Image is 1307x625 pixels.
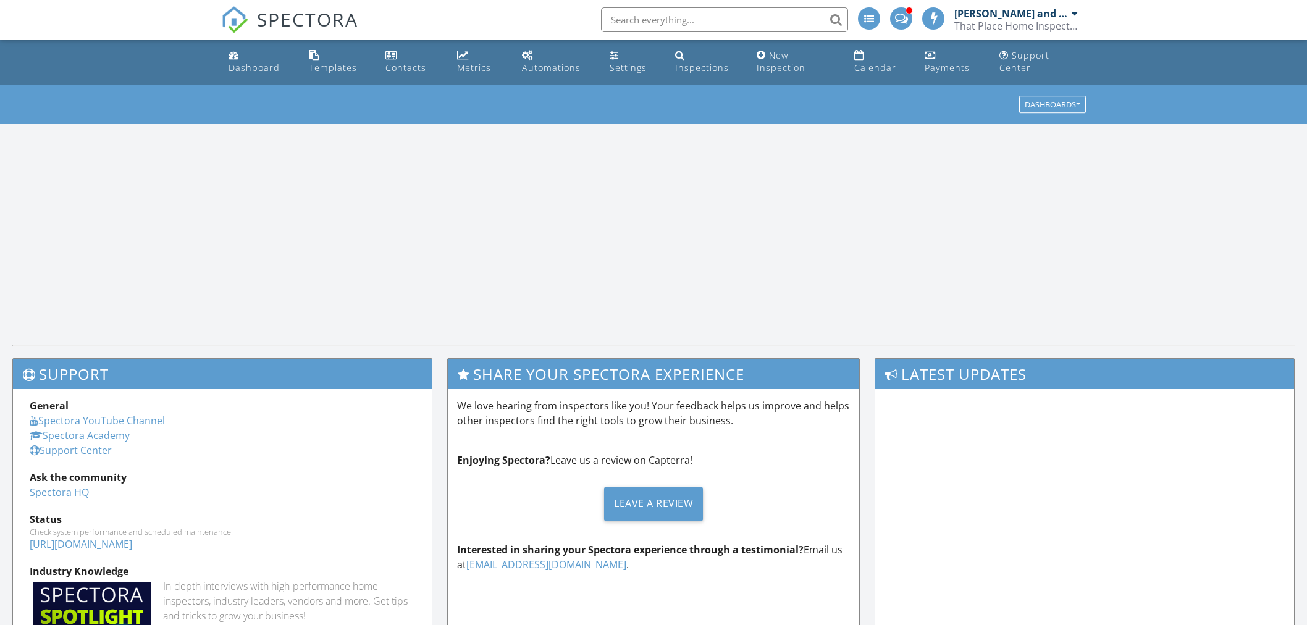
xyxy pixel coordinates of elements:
div: Payments [925,62,970,73]
h3: Latest Updates [875,359,1294,389]
a: Calendar [849,44,910,80]
div: New Inspection [757,49,805,73]
a: Metrics [452,44,507,80]
strong: Enjoying Spectora? [457,453,550,467]
h3: Share Your Spectora Experience [448,359,859,389]
button: Dashboards [1019,96,1086,114]
div: Support Center [999,49,1049,73]
div: [PERSON_NAME] and [PERSON_NAME] [954,7,1069,20]
a: Support Center [30,443,112,457]
p: Leave us a review on Capterra! [457,453,850,468]
div: Calendar [854,62,896,73]
a: Support Center [994,44,1083,80]
strong: Interested in sharing your Spectora experience through a testimonial? [457,543,804,556]
div: Inspections [675,62,729,73]
p: Email us at . [457,542,850,572]
a: Settings [605,44,660,80]
p: We love hearing from inspectors like you! Your feedback helps us improve and helps other inspecto... [457,398,850,428]
a: SPECTORA [221,17,358,43]
a: Spectora HQ [30,485,89,499]
div: Industry Knowledge [30,564,415,579]
div: That Place Home Inspections, LLC [954,20,1078,32]
div: Dashboard [229,62,280,73]
a: Spectora Academy [30,429,130,442]
img: The Best Home Inspection Software - Spectora [221,6,248,33]
div: Dashboards [1025,101,1080,109]
a: [URL][DOMAIN_NAME] [30,537,132,551]
a: [EMAIL_ADDRESS][DOMAIN_NAME] [466,558,626,571]
div: Status [30,512,415,527]
div: Ask the community [30,470,415,485]
div: Metrics [457,62,491,73]
input: Search everything... [601,7,848,32]
div: Automations [522,62,581,73]
a: Contacts [380,44,442,80]
div: In-depth interviews with high-performance home inspectors, industry leaders, vendors and more. Ge... [163,579,415,623]
a: Inspections [670,44,742,80]
a: Dashboard [224,44,294,80]
div: Settings [610,62,647,73]
a: New Inspection [752,44,839,80]
a: Automations (Advanced) [517,44,595,80]
strong: General [30,399,69,413]
a: Spectora YouTube Channel [30,414,165,427]
a: Templates [304,44,371,80]
a: Payments [920,44,985,80]
span: SPECTORA [257,6,358,32]
div: Contacts [385,62,426,73]
div: Leave a Review [604,487,703,521]
a: Leave a Review [457,477,850,530]
div: Check system performance and scheduled maintenance. [30,527,415,537]
h3: Support [13,359,432,389]
div: Templates [309,62,357,73]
